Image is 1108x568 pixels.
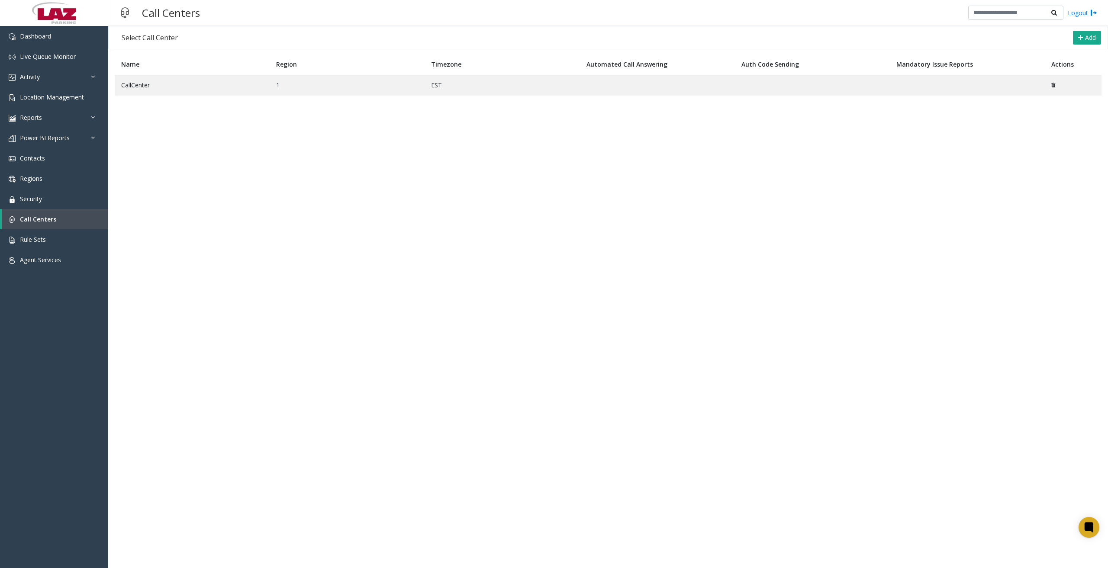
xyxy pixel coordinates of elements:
[20,52,76,61] span: Live Queue Monitor
[1090,8,1097,17] img: logout
[9,74,16,81] img: 'icon'
[9,196,16,203] img: 'icon'
[425,75,580,96] td: EST
[20,195,42,203] span: Security
[109,28,191,48] div: Select Call Center
[9,216,16,223] img: 'icon'
[20,93,84,101] span: Location Management
[270,75,425,96] td: 1
[20,134,70,142] span: Power BI Reports
[270,54,425,75] th: Region
[1085,33,1096,42] span: Add
[9,54,16,61] img: 'icon'
[9,33,16,40] img: 'icon'
[138,2,204,23] h3: Call Centers
[9,155,16,162] img: 'icon'
[580,54,735,75] th: Automated Call Answering
[1068,8,1097,17] a: Logout
[115,75,270,96] td: CallCenter
[115,54,270,75] th: Name
[9,257,16,264] img: 'icon'
[20,154,45,162] span: Contacts
[20,174,42,183] span: Regions
[20,113,42,122] span: Reports
[20,256,61,264] span: Agent Services
[890,54,1045,75] th: Mandatory Issue Reports
[20,235,46,244] span: Rule Sets
[20,32,51,40] span: Dashboard
[9,94,16,101] img: 'icon'
[425,54,580,75] th: Timezone
[117,2,133,23] img: pageIcon
[1073,31,1101,45] button: Add
[2,209,108,229] a: Call Centers
[20,73,40,81] span: Activity
[9,115,16,122] img: 'icon'
[9,135,16,142] img: 'icon'
[20,215,56,223] span: Call Centers
[9,237,16,244] img: 'icon'
[1045,54,1102,75] th: Actions
[9,176,16,183] img: 'icon'
[735,54,890,75] th: Auth Code Sending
